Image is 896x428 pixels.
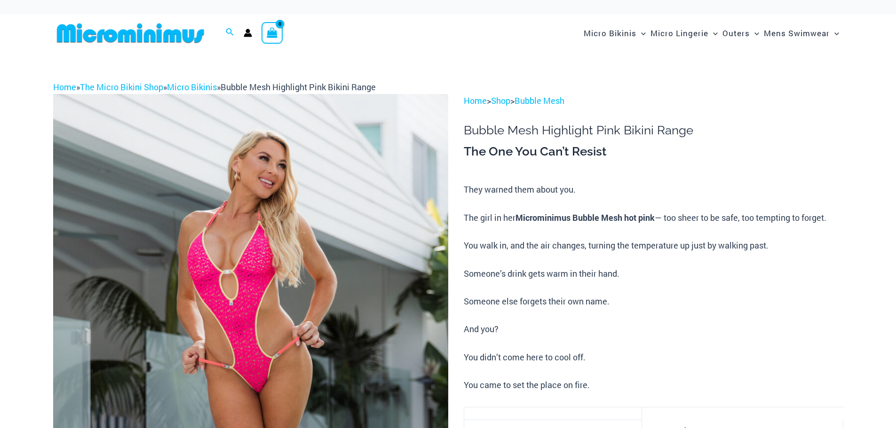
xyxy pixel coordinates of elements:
img: MM SHOP LOGO FLAT [53,23,208,44]
span: Menu Toggle [830,21,839,45]
span: Menu Toggle [636,21,646,45]
b: Microminimus Bubble Mesh hot pink [515,212,655,223]
p: They warned them about you. The girl in her — too sheer to be safe, too tempting to forget. You w... [464,183,843,392]
a: Home [53,81,76,93]
nav: Site Navigation [580,17,843,49]
a: Micro BikinisMenu ToggleMenu Toggle [581,19,648,47]
span: Bubble Mesh Highlight Pink Bikini Range [221,81,376,93]
a: Account icon link [244,29,252,37]
a: Bubble Mesh [515,95,564,106]
a: Home [464,95,487,106]
p: > > [464,94,843,108]
a: The Micro Bikini Shop [80,81,163,93]
a: OutersMenu ToggleMenu Toggle [720,19,761,47]
a: Micro Bikinis [167,81,217,93]
a: Search icon link [226,27,234,39]
span: » » » [53,81,376,93]
h3: The One You Can’t Resist [464,144,843,160]
span: Micro Lingerie [650,21,708,45]
span: Mens Swimwear [764,21,830,45]
span: Outers [722,21,750,45]
span: Menu Toggle [708,21,718,45]
a: View Shopping Cart, empty [262,22,283,44]
a: Micro LingerieMenu ToggleMenu Toggle [648,19,720,47]
span: Micro Bikinis [584,21,636,45]
a: Shop [491,95,510,106]
h1: Bubble Mesh Highlight Pink Bikini Range [464,123,843,138]
a: Mens SwimwearMenu ToggleMenu Toggle [761,19,841,47]
span: Menu Toggle [750,21,759,45]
